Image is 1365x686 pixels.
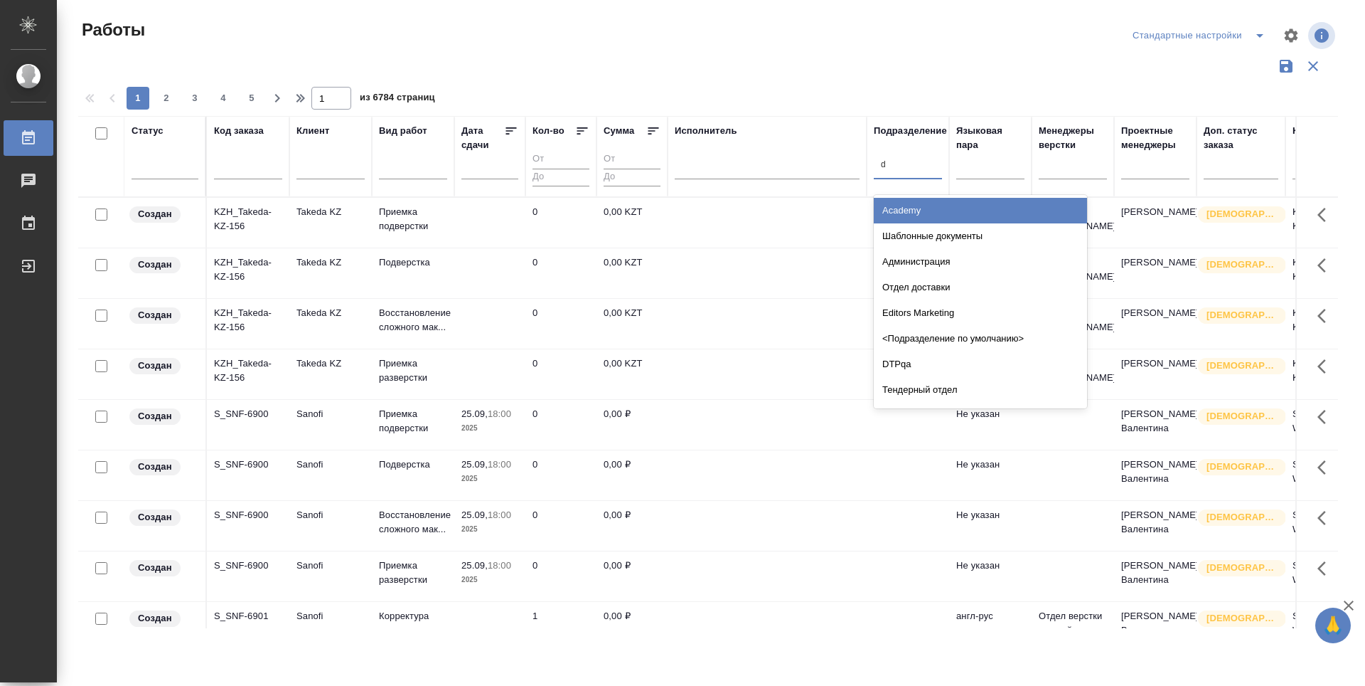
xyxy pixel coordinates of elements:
[1121,124,1189,152] div: Проектные менеджеры
[525,349,596,399] td: 0
[155,91,178,105] span: 2
[214,255,282,284] div: KZH_Takeda-KZ-156
[874,223,1087,249] div: Шаблонные документы
[874,249,1087,275] div: Администрация
[461,459,488,470] p: 25.09,
[525,602,596,652] td: 1
[1206,308,1278,322] p: [DEMOGRAPHIC_DATA]
[604,151,660,169] input: От
[604,124,634,138] div: Сумма
[525,299,596,349] td: 0
[461,522,518,537] p: 2025
[138,510,172,524] p: Создан
[1039,255,1107,284] p: Заборова [PERSON_NAME]
[214,124,264,138] div: Код заказа
[138,561,172,575] p: Создан
[1309,400,1343,434] button: Здесь прячутся важные кнопки
[488,510,511,520] p: 18:00
[1274,19,1308,53] span: Настроить таблицу
[525,400,596,450] td: 0
[296,357,365,371] p: Takeda KZ
[461,560,488,571] p: 25.09,
[461,408,488,419] p: 25.09,
[1300,53,1327,80] button: Сбросить фильтры
[1309,501,1343,535] button: Здесь прячутся важные кнопки
[379,357,447,385] p: Приемка разверстки
[1206,510,1278,524] p: [DEMOGRAPHIC_DATA]
[379,508,447,537] p: Восстановление сложного мак...
[1206,460,1278,474] p: [DEMOGRAPHIC_DATA]
[488,560,511,571] p: 18:00
[1114,450,1197,500] td: [PERSON_NAME] Валентина
[596,450,668,500] td: 0,00 ₽
[596,501,668,551] td: 0,00 ₽
[214,205,282,233] div: KZH_Takeda-KZ-156
[379,458,447,472] p: Подверстка
[240,91,263,105] span: 5
[379,306,447,334] p: Восстановление сложного мак...
[532,151,589,169] input: От
[532,169,589,186] input: До
[1206,561,1278,575] p: [DEMOGRAPHIC_DATA]
[128,458,198,477] div: Заказ еще не согласован с клиентом, искать исполнителей рано
[214,559,282,573] div: S_SNF-6900
[128,357,198,376] div: Заказ еще не согласован с клиентом, искать исполнителей рано
[1206,207,1278,221] p: [DEMOGRAPHIC_DATA]
[296,124,329,138] div: Клиент
[1114,299,1197,349] td: [PERSON_NAME]
[874,326,1087,352] div: <Подразделение по умолчанию>
[214,508,282,522] div: S_SNF-6900
[1309,198,1343,232] button: Здесь прячутся важные кнопки
[1315,608,1351,643] button: 🙏
[596,299,668,349] td: 0,00 KZT
[1039,357,1107,385] p: Заборова [PERSON_NAME]
[596,349,668,399] td: 0,00 KZT
[240,87,263,110] button: 5
[604,169,660,186] input: До
[949,400,1032,450] td: Не указан
[1321,611,1345,640] span: 🙏
[296,609,365,623] p: Sanofi
[1309,349,1343,384] button: Здесь прячутся важные кнопки
[128,609,198,628] div: Заказ еще не согласован с клиентом, искать исполнителей рано
[214,306,282,334] div: KZH_Takeda-KZ-156
[1039,205,1107,233] p: Заборова [PERSON_NAME]
[532,124,564,138] div: Кол-во
[874,352,1087,377] div: DTPqa
[675,124,737,138] div: Исполнитель
[874,403,1087,428] div: DTPlight
[1309,450,1343,485] button: Здесь прячутся важные кнопки
[461,421,518,436] p: 2025
[461,472,518,486] p: 2025
[360,89,435,110] span: из 6784 страниц
[1206,359,1278,373] p: [DEMOGRAPHIC_DATA]
[1114,552,1197,601] td: [PERSON_NAME] Валентина
[525,198,596,248] td: 0
[128,255,198,275] div: Заказ еще не согласован с клиентом, искать исполнителей рано
[949,450,1032,500] td: Не указан
[296,205,365,219] p: Takeda KZ
[183,87,206,110] button: 3
[874,275,1087,300] div: Отдел доставки
[1114,602,1197,652] td: [PERSON_NAME] Валентина
[1206,611,1278,626] p: [DEMOGRAPHIC_DATA]
[1206,409,1278,423] p: [DEMOGRAPHIC_DATA]
[461,124,504,152] div: Дата сдачи
[949,501,1032,551] td: Не указан
[1308,22,1338,49] span: Посмотреть информацию
[379,559,447,587] p: Приемка разверстки
[1114,248,1197,298] td: [PERSON_NAME]
[525,552,596,601] td: 0
[379,205,447,233] p: Приемка подверстки
[296,508,365,522] p: Sanofi
[138,258,172,272] p: Создан
[874,377,1087,403] div: Тендерный отдел
[596,400,668,450] td: 0,00 ₽
[1309,248,1343,283] button: Здесь прячутся важные кнопки
[138,359,172,373] p: Создан
[128,508,198,527] div: Заказ еще не согласован с клиентом, искать исполнителей рано
[214,357,282,385] div: KZH_Takeda-KZ-156
[138,611,172,626] p: Создан
[296,255,365,270] p: Takeda KZ
[138,207,172,221] p: Создан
